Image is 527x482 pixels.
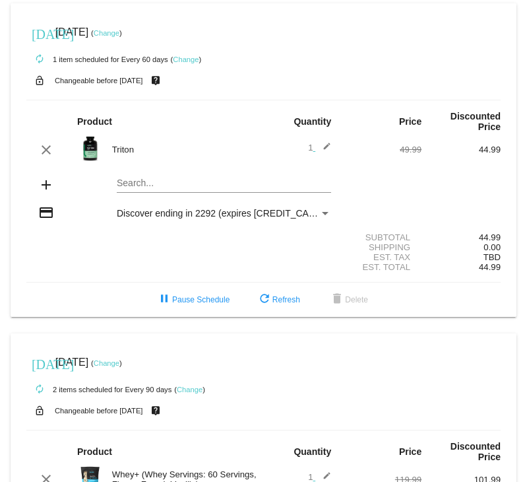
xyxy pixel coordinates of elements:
[94,29,119,37] a: Change
[148,72,164,89] mat-icon: live_help
[294,446,331,457] strong: Quantity
[308,143,331,153] span: 1
[148,402,164,419] mat-icon: live_help
[156,292,172,308] mat-icon: pause
[342,262,421,272] div: Est. Total
[171,55,202,63] small: ( )
[342,232,421,242] div: Subtotal
[38,177,54,193] mat-icon: add
[483,252,501,262] span: TBD
[294,116,331,127] strong: Quantity
[117,208,331,219] mat-select: Payment Method
[26,386,171,394] small: 2 items scheduled for Every 90 days
[38,142,54,158] mat-icon: clear
[32,72,47,89] mat-icon: lock_open
[146,288,240,312] button: Pause Schedule
[32,25,47,41] mat-icon: [DATE]
[77,446,112,457] strong: Product
[177,386,202,394] a: Change
[32,402,47,419] mat-icon: lock_open
[94,359,119,367] a: Change
[450,441,501,462] strong: Discounted Price
[91,359,122,367] small: ( )
[483,242,501,252] span: 0.00
[91,29,122,37] small: ( )
[450,111,501,132] strong: Discounted Price
[257,295,300,304] span: Refresh
[32,382,47,397] mat-icon: autorenew
[479,262,501,272] span: 44.99
[32,355,47,371] mat-icon: [DATE]
[246,288,311,312] button: Refresh
[257,292,272,308] mat-icon: refresh
[342,242,421,252] div: Shipping
[32,52,47,67] mat-icon: autorenew
[156,295,230,304] span: Pause Schedule
[329,292,345,308] mat-icon: delete
[174,386,205,394] small: ( )
[319,288,379,312] button: Delete
[77,116,112,127] strong: Product
[106,145,264,155] div: Triton
[399,446,421,457] strong: Price
[342,252,421,262] div: Est. Tax
[421,145,501,155] div: 44.99
[55,407,143,415] small: Changeable before [DATE]
[315,142,331,158] mat-icon: edit
[399,116,421,127] strong: Price
[308,472,331,482] span: 1
[173,55,199,63] a: Change
[26,55,168,63] small: 1 item scheduled for Every 60 days
[421,232,501,242] div: 44.99
[38,205,54,221] mat-icon: credit_card
[117,178,331,189] input: Search...
[77,135,104,162] img: Image-1-Carousel-Triton-Transp.png
[55,77,143,85] small: Changeable before [DATE]
[342,145,421,155] div: 49.99
[329,295,368,304] span: Delete
[117,208,356,219] span: Discover ending in 2292 (expires [CREDIT_CARD_DATA])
